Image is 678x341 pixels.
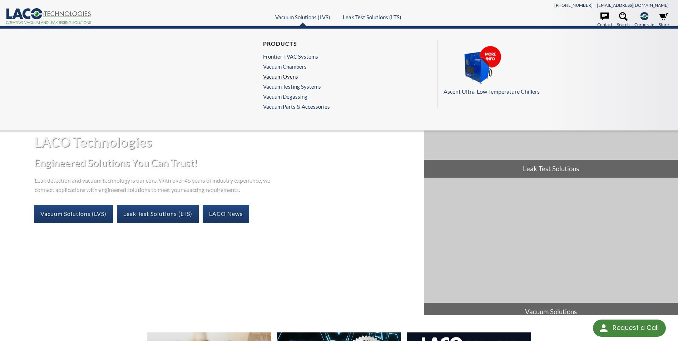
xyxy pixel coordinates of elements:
div: Request a Call [593,320,666,337]
h4: Products [263,40,326,48]
a: Ascent Ultra-Low Temperature Chillers [444,46,665,96]
a: [PHONE_NUMBER] [554,3,593,8]
h1: LACO Technologies [34,133,418,150]
a: Vacuum Degassing [263,93,326,100]
a: Vacuum Testing Systems [263,83,326,90]
div: Request a Call [613,320,659,336]
p: Leak detection and vacuum technology is our core. With over 45 years of industry experience, we c... [34,175,273,193]
a: Vacuum Solutions (LVS) [275,14,330,20]
span: Vacuum Solutions [424,303,678,321]
a: [EMAIL_ADDRESS][DOMAIN_NAME] [597,3,669,8]
span: Leak Test Solutions [424,160,678,178]
a: Leak Test Solutions (LTS) [343,14,401,20]
a: Store [659,12,669,28]
img: Ascent_Chillers_Pods__LVS_.png [444,46,515,86]
h2: Engineered Solutions You Can Trust! [34,156,418,169]
a: Vacuum Chambers [263,63,326,70]
span: Corporate [634,21,654,28]
a: Contact [597,12,612,28]
img: round button [598,322,609,334]
a: Vacuum Solutions [424,178,678,321]
a: Vacuum Parts & Accessories [263,103,330,110]
a: Vacuum Solutions (LVS) [34,205,113,223]
a: Frontier TVAC Systems [263,53,326,60]
a: Leak Test Solutions (LTS) [117,205,199,223]
a: Search [617,12,630,28]
a: LACO News [203,205,249,223]
a: Vacuum Ovens [263,73,326,80]
p: Ascent Ultra-Low Temperature Chillers [444,87,665,96]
